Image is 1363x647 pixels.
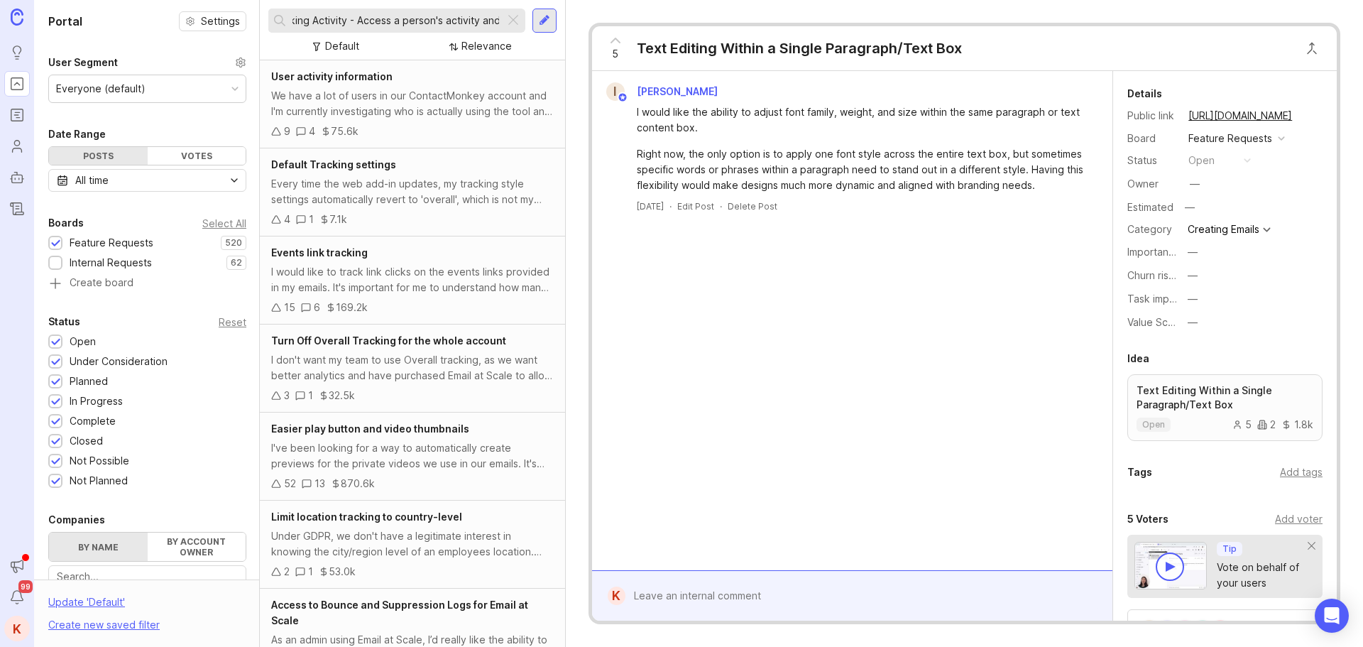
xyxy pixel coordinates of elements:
label: Value Scale [1127,316,1182,328]
div: Planned [70,374,108,389]
div: Feature Requests [1188,131,1272,146]
div: 2 [1257,420,1276,430]
div: Every time the web add-in updates, my tracking style settings automatically revert to 'overall', ... [271,176,554,207]
div: Complete [70,413,116,429]
div: We have a lot of users in our ContactMonkey account and I'm currently investigating who is actual... [271,88,554,119]
span: Default Tracking settings [271,158,396,170]
div: Add tags [1280,464,1323,480]
div: — [1188,315,1198,330]
span: Settings [201,14,240,28]
span: 5 [612,46,618,62]
div: Creating Emails [1188,224,1259,234]
a: Users [4,134,30,159]
div: I would like the ability to adjust font family, weight, and size within the same paragraph or tex... [637,104,1084,136]
a: Create board [48,278,246,290]
div: Idea [1127,350,1149,367]
button: Announcements [4,553,30,579]
div: · [669,200,672,212]
div: Posts [49,147,148,165]
button: Close button [1298,34,1326,62]
p: Tip [1222,543,1237,555]
div: Text Editing Within a Single Paragraph/Text Box [637,38,962,58]
input: Search... [292,13,499,28]
div: All time [75,173,109,188]
div: I [1138,619,1161,641]
p: Text Editing Within a Single Paragraph/Text Box [1137,384,1313,412]
div: 870.6k [341,476,375,491]
div: Owner [1127,176,1177,192]
a: Autopilot [4,165,30,190]
span: Limit location tracking to country-level [271,511,462,523]
a: User activity informationWe have a lot of users in our ContactMonkey account and I'm currently in... [260,60,565,148]
div: I [606,82,625,101]
div: Companies [48,511,105,528]
div: I've been looking for a way to automatically create previews for the private videos we use in our... [271,440,554,472]
div: 1.8k [1281,420,1313,430]
a: Text Editing Within a Single Paragraph/Text Boxopen521.8k [1127,374,1323,441]
span: Easier play button and video thumbnails [271,423,469,435]
div: 13 [314,476,325,491]
img: video-thumbnail-vote-d41b83416815613422e2ca741bf692cc.jpg [1134,542,1207,589]
a: Easier play button and video thumbnailsI've been looking for a way to automatically create previe... [260,413,565,501]
label: Importance [1127,246,1181,258]
div: Not Possible [70,453,129,469]
div: 53.0k [329,564,356,580]
div: 169.2k [336,300,368,315]
span: [PERSON_NAME] [637,85,718,97]
div: Everyone (default) [56,81,146,97]
div: 52 [284,476,296,491]
span: User activity information [271,70,393,82]
div: open [1188,153,1215,168]
span: 99 [18,580,33,593]
div: Open Intercom Messenger [1315,599,1349,633]
div: 15 [284,300,295,315]
div: Category [1127,222,1177,237]
div: Delete Post [728,200,777,212]
div: K [608,587,625,605]
p: 62 [231,257,242,268]
a: [DATE] [637,200,664,212]
a: Portal [4,71,30,97]
div: Relevance [461,38,512,54]
div: Select All [202,219,246,227]
div: A [1173,619,1196,641]
button: K [4,616,30,641]
div: 9 [284,124,290,139]
div: Add voter [1275,511,1323,527]
a: Events link trackingI would like to track link clicks on the events links provided in my emails. ... [260,236,565,325]
div: 6 [314,300,320,315]
div: Edit Post [677,200,714,212]
div: H [1209,619,1232,641]
div: 7.1k [329,212,347,227]
span: Events link tracking [271,246,368,259]
img: Canny Home [11,9,23,25]
div: 1 [308,564,313,580]
label: By account owner [148,533,246,561]
div: 75.6k [331,124,358,139]
div: Under Consideration [70,354,168,369]
div: Tags [1127,464,1152,481]
div: 32.5k [329,388,355,403]
label: By name [49,533,148,561]
span: Access to Bounce and Suppression Logs for Email at Scale [271,599,528,626]
div: Vote on behalf of your users [1217,560,1308,591]
button: Settings [179,11,246,31]
div: Internal Requests [70,255,152,271]
a: [URL][DOMAIN_NAME] [1184,107,1296,125]
img: member badge [617,92,628,103]
div: Closed [70,433,103,449]
div: Not Planned [70,473,128,489]
div: Open [70,334,96,349]
button: Notifications [4,585,30,610]
p: 520 [225,237,242,249]
div: Public link [1127,108,1177,124]
div: In Progress [70,393,123,409]
div: 1 [309,212,314,227]
input: Search... [57,569,238,585]
div: 2 [284,564,290,580]
div: Right now, the only option is to apply one font style across the entire text box, but sometimes s... [637,146,1084,193]
a: Default Tracking settingsEvery time the web add-in updates, my tracking style settings automatica... [260,148,565,236]
div: Create new saved filter [48,617,160,633]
